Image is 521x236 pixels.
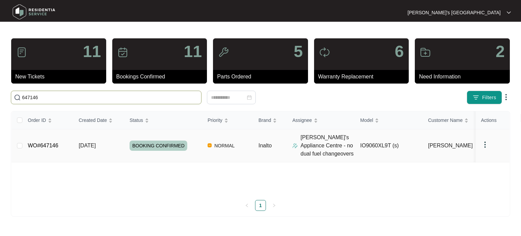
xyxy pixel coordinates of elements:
p: Parts Ordered [217,73,308,81]
p: [PERSON_NAME]'s [GEOGRAPHIC_DATA] [408,9,501,16]
span: Status [130,116,143,124]
img: Vercel Logo [208,143,212,147]
th: Customer Name [423,111,490,129]
img: residentia service logo [10,2,58,22]
img: icon [117,47,128,58]
th: Status [124,111,202,129]
span: Created Date [79,116,107,124]
span: Priority [208,116,223,124]
span: [PERSON_NAME] [428,142,473,150]
button: right [269,200,279,211]
button: left [242,200,252,211]
span: Model [360,116,373,124]
span: left [245,203,249,207]
p: Warranty Replacement [318,73,409,81]
p: 5 [294,43,303,60]
span: right [272,203,276,207]
img: dropdown arrow [507,11,511,14]
td: IO9060XL9T (s) [355,129,423,162]
p: Need Information [419,73,510,81]
img: dropdown arrow [481,141,489,149]
th: Actions [476,111,509,129]
img: dropdown arrow [502,93,510,101]
img: Assigner Icon [292,143,298,148]
img: icon [319,47,330,58]
p: Bookings Confirmed [116,73,207,81]
img: icon [218,47,229,58]
p: 6 [395,43,404,60]
span: Filters [482,94,496,101]
p: 11 [184,43,202,60]
span: [DATE] [79,143,96,148]
p: 11 [83,43,101,60]
li: Next Page [269,200,279,211]
span: BOOKING CONFIRMED [130,141,187,151]
span: Assignee [292,116,312,124]
button: filter iconFilters [467,91,502,104]
p: [PERSON_NAME]'s Appliance Centre - no dual fuel changeovers [301,133,355,158]
span: Brand [258,116,271,124]
img: search-icon [14,94,21,101]
th: Model [355,111,423,129]
th: Assignee [287,111,355,129]
span: Order ID [28,116,46,124]
span: Inalto [258,143,272,148]
li: 1 [255,200,266,211]
th: Created Date [73,111,124,129]
img: icon [16,47,27,58]
p: 2 [496,43,505,60]
input: Search by Order Id, Assignee Name, Customer Name, Brand and Model [22,94,198,101]
a: WO#647146 [28,143,58,148]
span: Customer Name [428,116,463,124]
th: Priority [202,111,253,129]
span: NORMAL [212,142,237,150]
p: New Tickets [15,73,106,81]
img: filter icon [472,94,479,101]
img: icon [420,47,431,58]
li: Previous Page [242,200,252,211]
th: Brand [253,111,287,129]
a: 1 [255,200,266,211]
th: Order ID [22,111,73,129]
